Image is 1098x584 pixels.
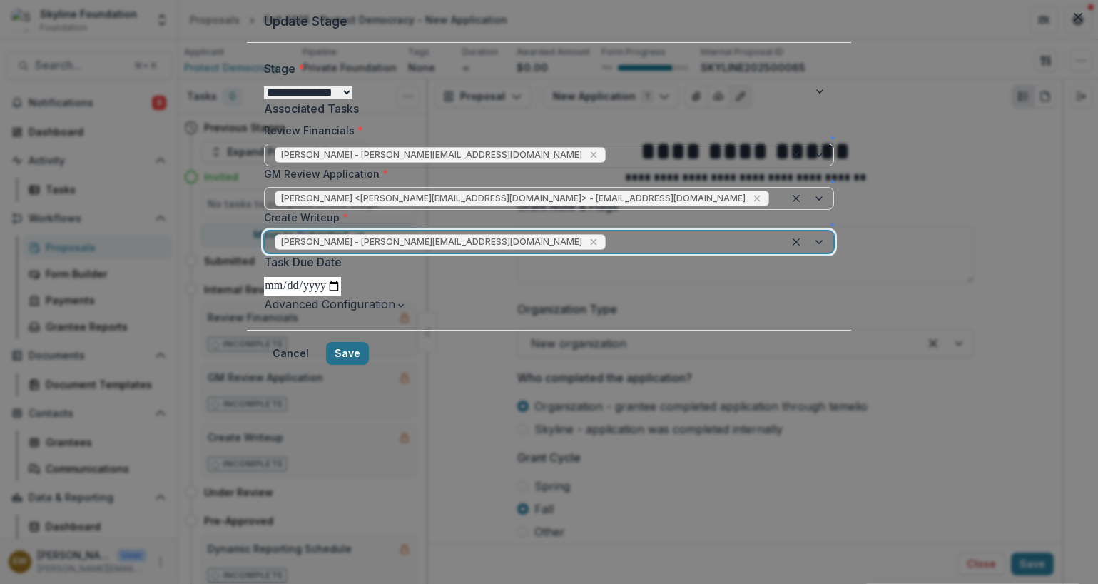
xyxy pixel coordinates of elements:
label: Stage [264,60,825,77]
button: Close [1067,6,1089,29]
button: Advanced Configuration [264,296,407,313]
div: Remove Roxanne Hanson - roxanne@skylinefoundation.org [586,148,601,162]
button: Save [326,342,369,365]
div: Clear selected options [788,146,805,163]
label: Create Writeup [264,210,348,225]
button: Cancel [264,342,317,365]
span: [PERSON_NAME] <[PERSON_NAME][EMAIL_ADDRESS][DOMAIN_NAME]> - [EMAIL_ADDRESS][DOMAIN_NAME] [281,193,746,203]
label: Task Due Date [264,253,825,271]
div: Remove Rose Brookhouse <rose@skylinefoundation.org> - rose@skylinefoundation.org [750,191,764,206]
div: Clear selected options [788,233,805,251]
label: Associated Tasks [264,100,825,117]
div: Clear selected options [788,190,805,207]
label: GM Review Application [264,166,388,181]
span: [PERSON_NAME] - [PERSON_NAME][EMAIL_ADDRESS][DOMAIN_NAME] [281,150,582,160]
div: Remove Eddie Whitfield - eddie@skylinefoundation.org [586,235,601,249]
span: Advanced Configuration [264,297,395,311]
span: [PERSON_NAME] - [PERSON_NAME][EMAIL_ADDRESS][DOMAIN_NAME] [281,237,582,247]
label: Review Financials [264,123,363,138]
